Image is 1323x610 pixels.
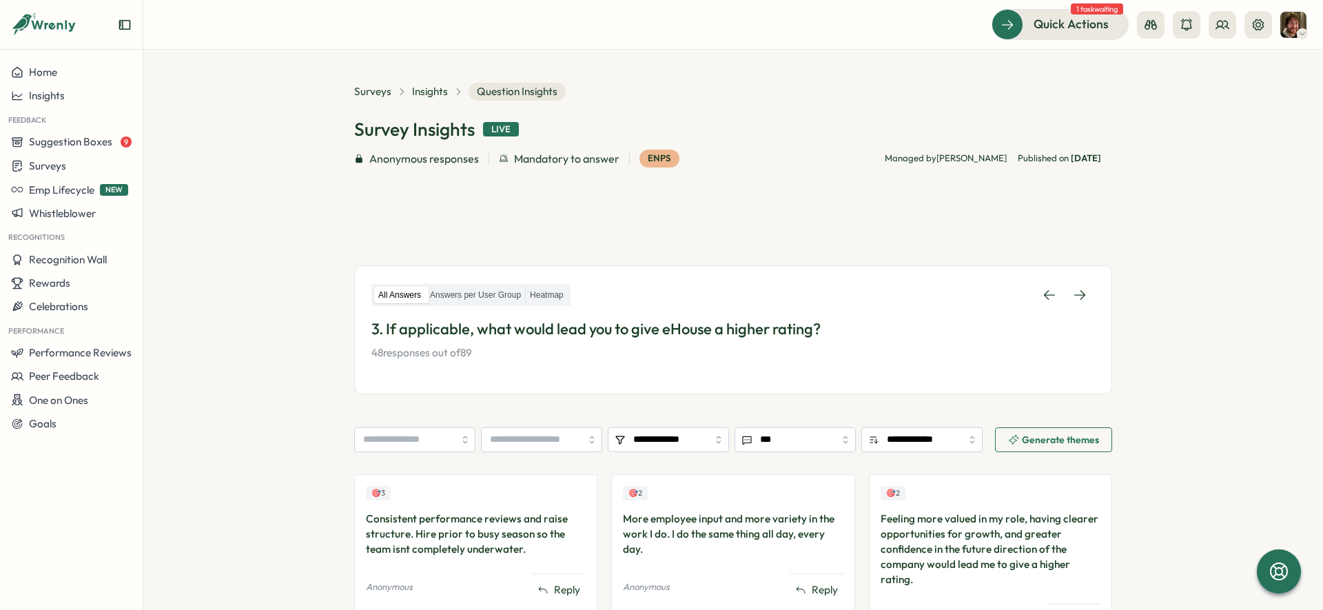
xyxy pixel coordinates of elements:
[514,150,619,167] span: Mandatory to answer
[881,486,905,500] div: Upvotes
[366,486,391,500] div: Upvotes
[483,122,519,137] div: Live
[354,117,475,141] h1: Survey Insights
[412,84,448,99] a: Insights
[369,150,479,167] span: Anonymous responses
[29,300,88,313] span: Celebrations
[992,9,1129,39] button: Quick Actions
[623,486,648,500] div: Upvotes
[1018,152,1101,165] span: Published on
[526,287,568,304] label: Heatmap
[121,136,132,148] span: 9
[118,18,132,32] button: Expand sidebar
[29,276,70,289] span: Rewards
[623,511,843,557] div: More employee input and more variety in the work I do. I do the same thing all day, every day.
[554,582,580,598] span: Reply
[1071,3,1123,14] span: 1 task waiting
[371,345,1095,360] p: 48 responses out of 89
[366,511,586,557] div: Consistent performance reviews and raise structure. Hire prior to busy season so the team isnt co...
[623,581,670,593] p: Anonymous
[1022,435,1099,445] span: Generate themes
[366,581,413,593] p: Anonymous
[532,580,586,600] button: Reply
[881,511,1100,587] div: Feeling more valued in my role, having clearer opportunities for growth, and greater confidence i...
[1034,15,1109,33] span: Quick Actions
[354,84,391,99] a: Surveys
[469,83,566,101] span: Question Insights
[371,318,1095,340] p: 3. If applicable, what would lead you to give eHouse a higher rating?
[29,394,88,407] span: One on Ones
[936,152,1007,163] span: [PERSON_NAME]
[995,427,1112,452] button: Generate themes
[29,207,96,220] span: Whistleblower
[29,417,57,430] span: Goals
[426,287,525,304] label: Answers per User Group
[29,183,94,196] span: Emp Lifecycle
[29,89,65,102] span: Insights
[639,150,679,167] div: eNPS
[1071,152,1101,163] span: [DATE]
[29,369,99,383] span: Peer Feedback
[885,152,1007,165] p: Managed by
[790,580,843,600] button: Reply
[29,135,112,148] span: Suggestion Boxes
[29,346,132,359] span: Performance Reviews
[812,582,838,598] span: Reply
[29,253,107,266] span: Recognition Wall
[1280,12,1306,38] img: Nick Lacasse
[29,65,57,79] span: Home
[100,184,128,196] span: NEW
[374,287,425,304] label: All Answers
[29,159,66,172] span: Surveys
